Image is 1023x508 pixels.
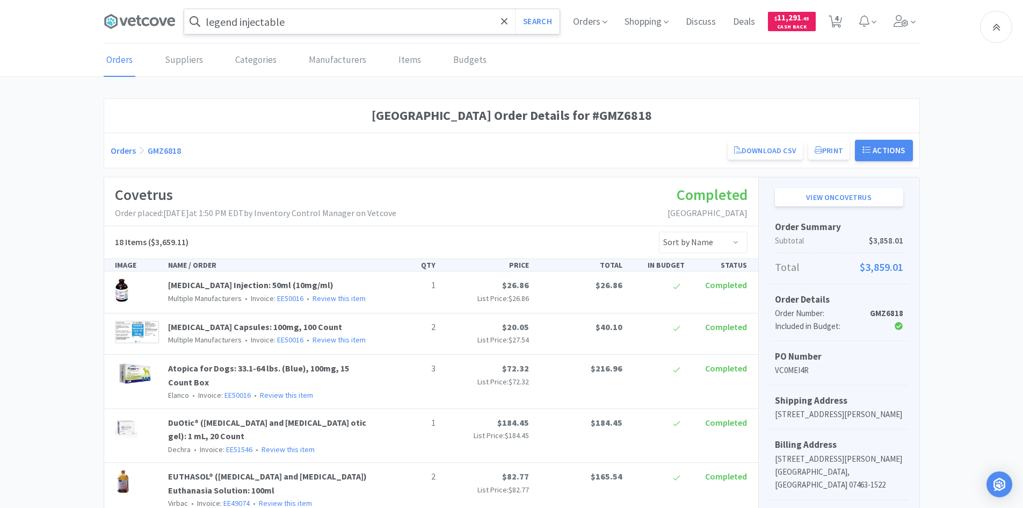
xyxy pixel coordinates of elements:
[168,390,189,400] span: Elanco
[775,438,903,452] h5: Billing Address
[509,294,529,303] span: $26.86
[705,363,747,374] span: Completed
[444,430,529,441] p: List Price:
[168,363,349,388] a: Atopica for Dogs: 33.1-64 lbs. (Blue), 100mg, 15 Count Box
[497,417,529,428] span: $184.45
[111,145,136,156] a: Orders
[808,141,850,160] button: Print
[775,234,903,247] p: Subtotal
[775,259,903,276] p: Total
[259,498,312,508] a: Review this item
[252,390,258,400] span: •
[168,498,188,508] span: Virbac
[382,278,436,292] p: 1
[148,145,181,156] a: GMZ6818
[775,453,903,466] p: [STREET_ADDRESS][PERSON_NAME]
[870,308,903,318] strong: GMZ6818
[382,470,436,484] p: 2
[689,259,751,271] div: STATUS
[705,321,747,332] span: Completed
[115,416,137,440] img: 0e895c5b7b7c4d82998ea476f5da318b_791748.png
[382,416,436,430] p: 1
[242,294,303,303] span: Invoice:
[396,44,424,77] a: Items
[509,335,529,345] span: $27.54
[184,9,560,34] input: Search by item, sku, manufacturer, ingredient, size...
[233,44,279,77] a: Categories
[254,445,260,454] span: •
[305,335,311,345] span: •
[509,377,529,387] span: $72.32
[115,183,396,207] h1: Covetrus
[444,334,529,346] p: List Price:
[502,471,529,482] span: $82.77
[189,390,251,400] span: Invoice:
[768,7,816,36] a: $11,291.45Cash Back
[451,44,489,77] a: Budgets
[668,206,748,220] p: [GEOGRAPHIC_DATA]
[444,484,529,496] p: List Price:
[115,237,147,247] span: 18 Items
[115,320,160,344] img: 52f0452c5f2b4f5fbc126f80a5ec29ca_762738.png
[705,280,747,290] span: Completed
[591,363,622,374] span: $216.96
[224,390,251,400] a: EE50016
[627,259,689,271] div: IN BUDGET
[243,294,249,303] span: •
[168,417,366,442] a: DuOtic® ([MEDICAL_DATA] and [MEDICAL_DATA] otic gel): 1 mL, 20 Count
[111,105,913,126] h1: [GEOGRAPHIC_DATA] Order Details for #GMZ6818
[502,363,529,374] span: $72.32
[277,335,303,345] a: EE50016
[382,320,436,334] p: 2
[382,362,436,376] p: 3
[515,9,560,34] button: Search
[440,259,533,271] div: PRICE
[729,17,759,27] a: Deals
[168,471,367,496] a: EUTHASOL® ([MEDICAL_DATA] and [MEDICAL_DATA]) Euthanasia Solution: 100ml
[115,362,156,385] img: b8d26a51f53e4427910a50782dd4be56_34405.png
[775,349,903,364] h5: PO Number
[251,498,257,508] span: •
[860,259,903,276] span: $3,859.01
[115,235,188,249] h5: ($3,659.11)
[509,485,529,495] span: $82.77
[775,393,903,408] h5: Shipping Address
[728,141,803,160] a: Download CSV
[855,140,913,161] button: Actions
[502,280,529,290] span: $26.86
[168,280,333,290] a: [MEDICAL_DATA] Injection: 50ml (10mg/ml)
[243,335,249,345] span: •
[242,335,303,345] span: Invoice:
[115,470,132,493] img: a6c9f40243694a91b11249d6f4f89f48_27677.png
[596,280,622,290] span: $26.86
[705,417,747,428] span: Completed
[774,24,809,31] span: Cash Back
[774,15,777,22] span: $
[591,417,622,428] span: $184.45
[681,17,720,27] a: Discuss
[869,234,903,247] span: $3,858.01
[168,445,191,454] span: Dechra
[115,206,396,220] p: Order placed: [DATE] at 1:50 PM EDT by Inventory Control Manager on Vetcove
[775,292,903,307] h5: Order Details
[277,294,303,303] a: EE50016
[705,471,747,482] span: Completed
[191,390,197,400] span: •
[168,294,242,303] span: Multiple Manufacturers
[378,259,440,271] div: QTY
[313,335,366,345] a: Review this item
[596,321,622,332] span: $40.10
[115,278,128,302] img: 9e431b1a4d5b46ebac27e48f7fc59c86_26756.png
[591,471,622,482] span: $165.54
[262,445,315,454] a: Review this item
[824,18,846,28] a: 4
[104,44,135,77] a: Orders
[502,321,529,332] span: $20.05
[986,471,1012,497] div: Open Intercom Messenger
[164,259,378,271] div: NAME / ORDER
[190,498,195,508] span: •
[444,292,529,304] p: List Price:
[775,466,903,491] p: [GEOGRAPHIC_DATA], [GEOGRAPHIC_DATA] 07463-1522
[223,498,250,508] a: EE49074
[192,445,198,454] span: •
